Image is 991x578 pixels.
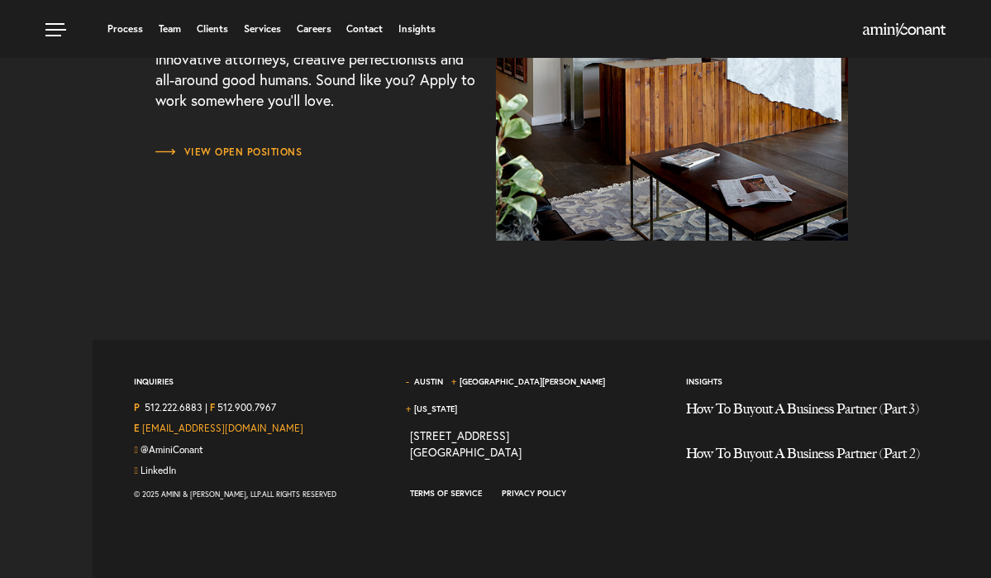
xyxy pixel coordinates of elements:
[142,422,303,434] a: Email Us
[107,24,143,34] a: Process
[410,488,482,499] a: Terms of Service
[414,376,443,387] a: Austin
[863,23,946,36] img: Amini & Conant
[686,400,937,431] a: How To Buyout A Business Partner (Part 3)
[460,376,605,387] a: [GEOGRAPHIC_DATA][PERSON_NAME]
[159,24,181,34] a: Team
[134,485,385,504] div: © 2025 Amini & [PERSON_NAME], LLP. All Rights Reserved
[155,147,303,157] span: View Open Positions
[686,432,937,475] a: How To Buyout A Business Partner (Part 2)
[414,404,457,414] a: [US_STATE]
[398,24,436,34] a: Insights
[155,144,303,160] a: View Open Positions
[502,488,566,499] a: Privacy Policy
[134,422,140,434] strong: E
[197,24,228,34] a: Clients
[686,376,722,387] a: Insights
[141,464,176,476] a: Join us on LinkedIn
[244,24,281,34] a: Services
[145,401,202,413] a: Call us at 5122226883
[205,400,207,418] span: |
[863,24,946,37] a: Home
[210,401,215,413] strong: F
[346,24,383,34] a: Contact
[134,376,174,400] span: Inquiries
[410,428,522,460] a: View on map
[141,443,203,456] a: Follow us on Twitter
[217,401,276,413] a: 512.900.7967
[134,401,140,413] strong: P
[297,24,331,34] a: Careers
